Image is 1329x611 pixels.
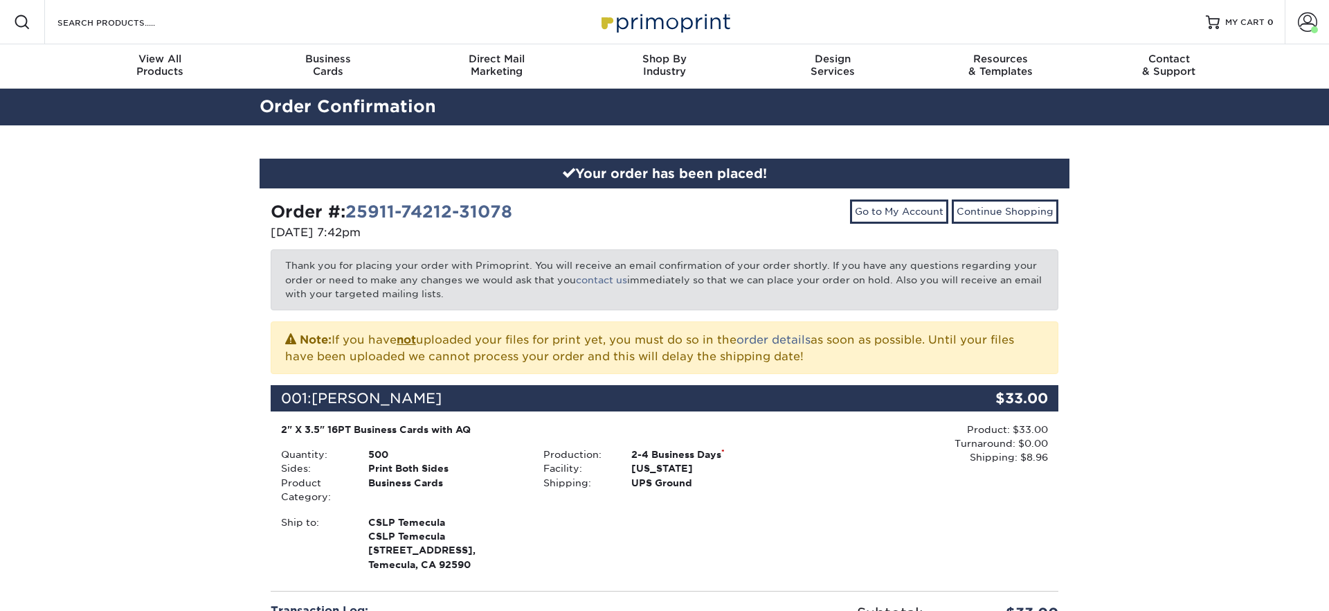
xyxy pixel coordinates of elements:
[300,333,332,346] strong: Note:
[850,200,948,223] a: Go to My Account
[271,448,358,461] div: Quantity:
[56,14,191,30] input: SEARCH PRODUCTS.....
[1267,17,1274,27] span: 0
[916,53,1085,65] span: Resources
[271,249,1058,310] p: Thank you for placing your order with Primoprint. You will receive an email confirmation of your ...
[952,200,1058,223] a: Continue Shopping
[621,448,796,461] div: 2-4 Business Days
[244,53,413,78] div: Cards
[358,476,533,504] div: Business Cards
[271,385,927,411] div: 001:
[244,44,413,89] a: BusinessCards
[311,390,442,407] span: [PERSON_NAME]
[76,44,244,89] a: View AllProducts
[533,461,620,475] div: Facility:
[260,159,1069,189] div: Your order has been placed!
[358,448,533,461] div: 500
[345,202,512,222] a: 25911-74212-31078
[76,53,244,78] div: Products
[244,53,413,65] span: Business
[581,53,749,78] div: Industry
[748,44,916,89] a: DesignServices
[413,53,581,78] div: Marketing
[927,385,1058,411] div: $33.00
[358,461,533,475] div: Print Both Sides
[271,224,654,241] p: [DATE] 7:42pm
[595,7,734,37] img: Primoprint
[916,53,1085,78] div: & Templates
[533,476,620,490] div: Shipping:
[916,44,1085,89] a: Resources& Templates
[413,44,581,89] a: Direct MailMarketing
[796,423,1048,465] div: Product: $33.00 Turnaround: $0.00 Shipping: $8.96
[271,202,512,222] strong: Order #:
[581,53,749,65] span: Shop By
[621,461,796,475] div: [US_STATE]
[736,333,811,346] a: order details
[249,94,1080,120] h2: Order Confirmation
[271,515,358,572] div: Ship to:
[368,543,523,557] span: [STREET_ADDRESS],
[748,53,916,65] span: Design
[533,448,620,461] div: Production:
[1085,44,1253,89] a: Contact& Support
[76,53,244,65] span: View All
[281,423,786,436] div: 2" X 3.5" 16PT Business Cards with AQ
[397,333,416,346] b: not
[368,515,523,570] strong: Temecula, CA 92590
[271,476,358,504] div: Product Category:
[285,330,1044,365] p: If you have uploaded your files for print yet, you must do so in the as soon as possible. Until y...
[581,44,749,89] a: Shop ByIndustry
[1225,17,1265,28] span: MY CART
[748,53,916,78] div: Services
[413,53,581,65] span: Direct Mail
[1085,53,1253,65] span: Contact
[1085,53,1253,78] div: & Support
[621,476,796,490] div: UPS Ground
[271,461,358,475] div: Sides:
[368,515,523,529] span: CSLP Temecula
[368,529,523,543] span: CSLP Temecula
[576,274,627,285] a: contact us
